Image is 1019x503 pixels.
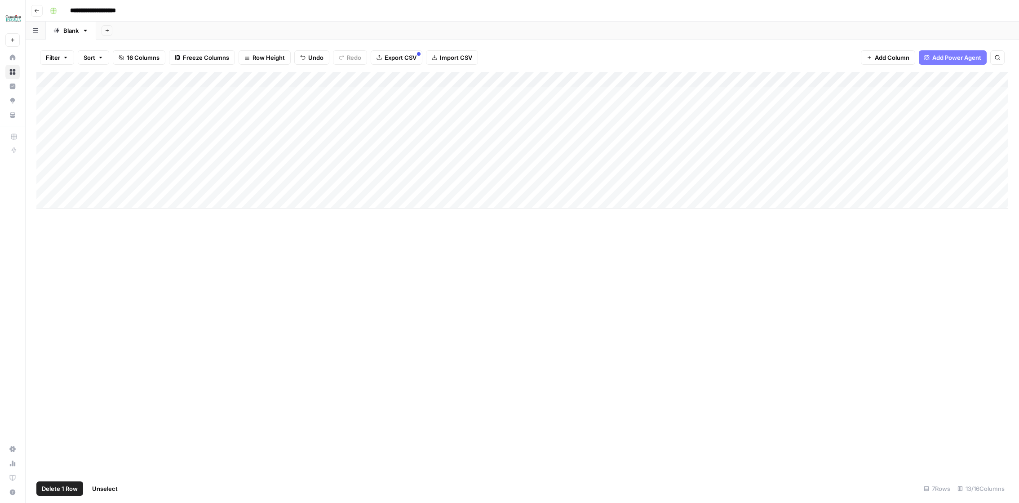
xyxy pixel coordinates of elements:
[183,53,229,62] span: Freeze Columns
[932,53,981,62] span: Add Power Agent
[169,50,235,65] button: Freeze Columns
[347,53,361,62] span: Redo
[36,481,83,496] button: Delete 1 Row
[78,50,109,65] button: Sort
[385,53,416,62] span: Export CSV
[46,22,96,40] a: Blank
[919,50,987,65] button: Add Power Agent
[46,53,60,62] span: Filter
[333,50,367,65] button: Redo
[84,53,95,62] span: Sort
[371,50,422,65] button: Export CSV
[308,53,323,62] span: Undo
[5,442,20,456] a: Settings
[253,53,285,62] span: Row Height
[5,10,22,27] img: BCI Logo
[42,484,78,493] span: Delete 1 Row
[5,485,20,499] button: Help + Support
[440,53,472,62] span: Import CSV
[875,53,909,62] span: Add Column
[5,50,20,65] a: Home
[63,26,79,35] div: Blank
[239,50,291,65] button: Row Height
[5,471,20,485] a: Learning Hub
[92,484,118,493] span: Unselect
[5,7,20,30] button: Workspace: BCI
[5,65,20,79] a: Browse
[5,93,20,108] a: Opportunities
[294,50,329,65] button: Undo
[920,481,954,496] div: 7 Rows
[127,53,159,62] span: 16 Columns
[5,108,20,122] a: Your Data
[5,79,20,93] a: Insights
[426,50,478,65] button: Import CSV
[87,481,123,496] button: Unselect
[113,50,165,65] button: 16 Columns
[954,481,1008,496] div: 13/16 Columns
[861,50,915,65] button: Add Column
[40,50,74,65] button: Filter
[5,456,20,471] a: Usage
